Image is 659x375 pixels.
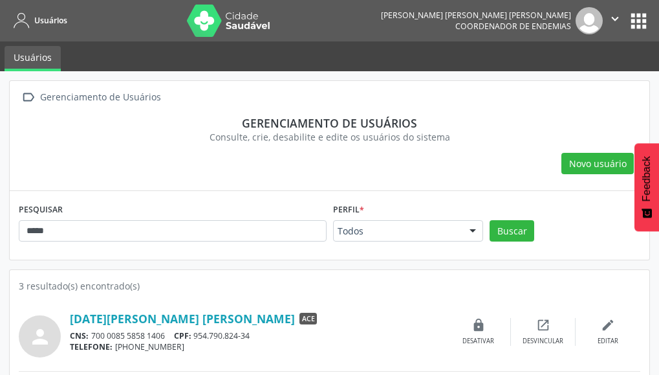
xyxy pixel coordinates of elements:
[462,337,494,346] div: Desativar
[490,220,534,242] button: Buscar
[5,46,61,71] a: Usuários
[634,143,659,231] button: Feedback - Mostrar pesquisa
[569,157,627,170] span: Novo usuário
[641,156,653,201] span: Feedback
[608,12,622,26] i: 
[70,330,89,341] span: CNS:
[471,318,486,332] i: lock
[603,7,627,34] button: 
[19,200,63,220] label: PESQUISAR
[19,279,640,293] div: 3 resultado(s) encontrado(s)
[381,10,571,21] div: [PERSON_NAME] [PERSON_NAME] [PERSON_NAME]
[561,153,634,175] button: Novo usuário
[19,88,163,107] a:  Gerenciamento de Usuários
[28,116,631,130] div: Gerenciamento de usuários
[70,341,446,352] div: [PHONE_NUMBER]
[9,10,67,31] a: Usuários
[536,318,550,332] i: open_in_new
[34,15,67,26] span: Usuários
[70,341,113,352] span: TELEFONE:
[19,88,38,107] i: 
[598,337,618,346] div: Editar
[28,130,631,144] div: Consulte, crie, desabilite e edite os usuários do sistema
[174,330,191,341] span: CPF:
[455,21,571,32] span: Coordenador de Endemias
[299,313,317,324] span: ACE
[601,318,615,332] i: edit
[70,312,295,326] a: [DATE][PERSON_NAME] [PERSON_NAME]
[70,330,446,341] div: 700 0085 5858 1406 954.790.824-34
[38,88,163,107] div: Gerenciamento de Usuários
[627,10,650,32] button: apps
[576,7,603,34] img: img
[333,200,364,220] label: Perfil
[523,337,563,346] div: Desvincular
[338,225,457,238] span: Todos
